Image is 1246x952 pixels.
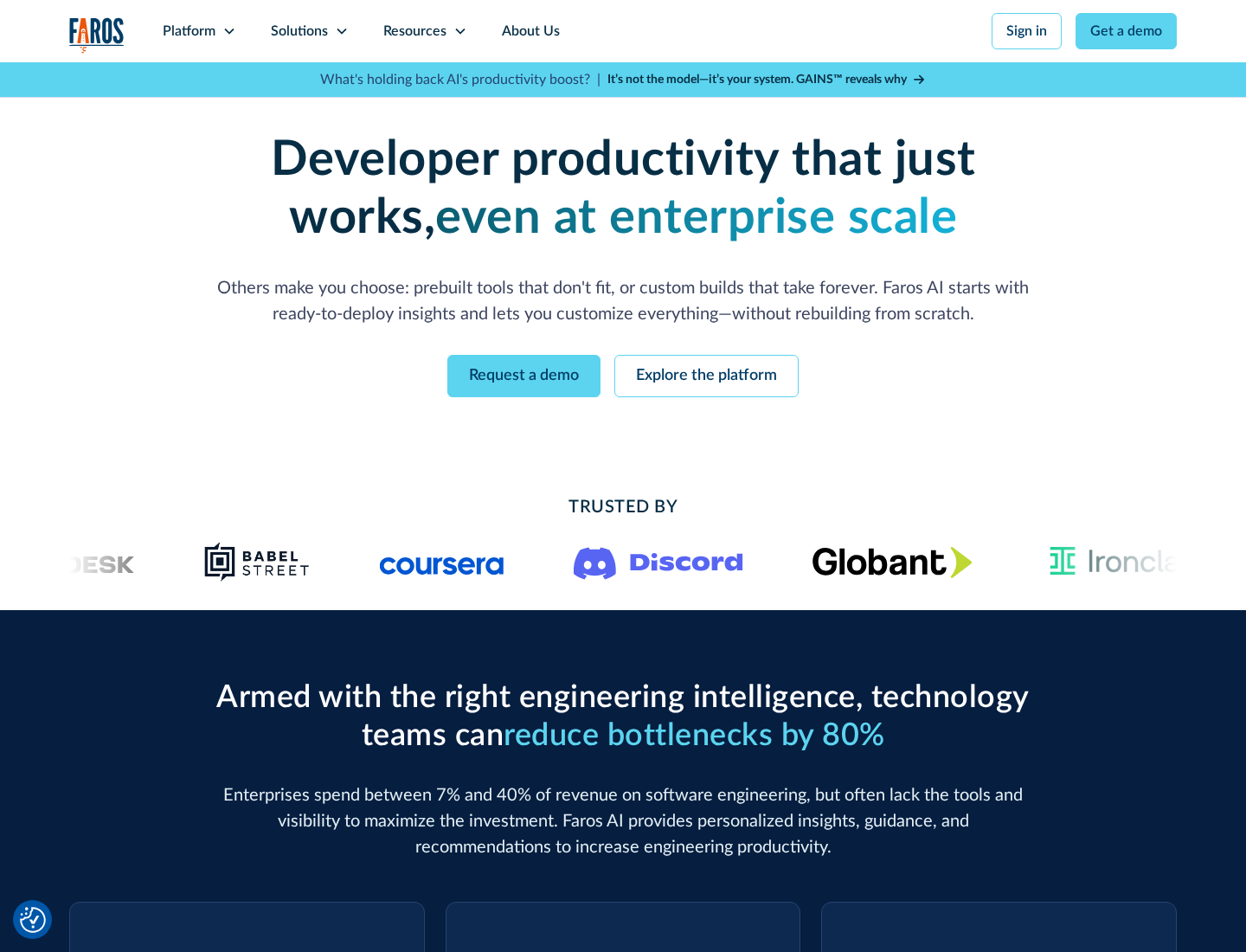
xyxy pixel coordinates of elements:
a: It’s not the model—it’s your system. GAINS™ reveals why [607,71,926,89]
a: home [69,17,125,53]
span: reduce bottlenecks by 80% [504,720,885,751]
a: Get a demo [1076,13,1177,49]
strong: even at enterprise scale [435,194,957,242]
button: Cookie Settings [20,907,46,933]
img: Logo of the online learning platform Coursera. [380,548,504,576]
p: Others make you choose: prebuilt tools that don't fit, or custom builds that take forever. Faros ... [208,275,1038,327]
h2: Trusted By [208,494,1038,520]
div: Resources [383,21,446,42]
img: Globant's logo [812,546,973,578]
img: Revisit consent button [20,907,46,933]
div: Solutions [271,21,328,42]
p: Enterprises spend between 7% and 40% of revenue on software engineering, but often lack the tools... [208,782,1038,860]
strong: It’s not the model—it’s your system. GAINS™ reveals why [607,74,907,86]
img: Babel Street logo png [204,541,311,582]
a: Sign in [992,13,1062,49]
div: Platform [163,21,215,42]
img: Logo of the analytics and reporting company Faros. [69,17,125,53]
p: What's holding back AI's productivity boost? | [320,69,601,90]
strong: Developer productivity that just works, [271,136,976,242]
a: Request a demo [447,355,601,397]
img: Logo of the communication platform Discord. [574,544,743,580]
a: Explore the platform [614,355,799,397]
h2: Armed with the right engineering intelligence, technology teams can [208,679,1038,754]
